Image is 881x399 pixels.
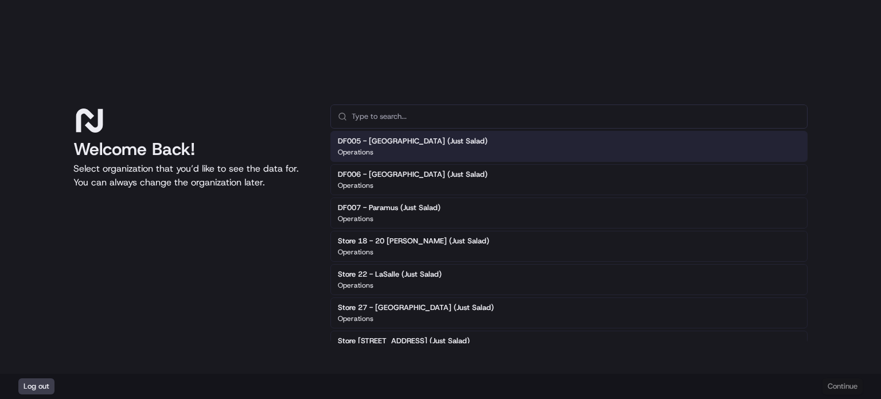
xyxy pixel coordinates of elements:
[73,139,312,160] h1: Welcome Back!
[338,314,373,323] p: Operations
[338,136,488,146] h2: DF005 - [GEOGRAPHIC_DATA] (Just Salad)
[18,378,54,394] button: Log out
[338,214,373,223] p: Operations
[338,303,494,313] h2: Store 27 - [GEOGRAPHIC_DATA] (Just Salad)
[338,336,470,346] h2: Store [STREET_ADDRESS] (Just Salad)
[338,203,440,213] h2: DF007 - Paramus (Just Salad)
[338,236,489,246] h2: Store 18 - 20 [PERSON_NAME] (Just Salad)
[338,269,442,280] h2: Store 22 - LaSalle (Just Salad)
[338,181,373,190] p: Operations
[73,162,312,189] p: Select organization that you’d like to see the data for. You can always change the organization l...
[352,105,800,128] input: Type to search...
[338,148,373,157] p: Operations
[338,169,488,180] h2: DF006 - [GEOGRAPHIC_DATA] (Just Salad)
[338,281,373,290] p: Operations
[338,247,373,257] p: Operations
